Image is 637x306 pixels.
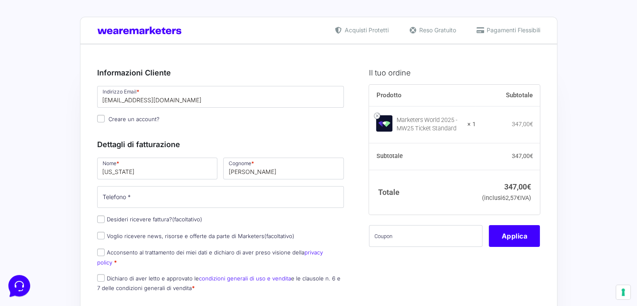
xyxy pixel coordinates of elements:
[616,285,630,299] button: Le tue preferenze relative al consenso per le tecnologie di tracciamento
[13,34,71,40] span: Le tue conversazioni
[13,47,30,64] img: dark
[343,26,389,34] span: Acquisti Protetti
[529,153,533,159] span: €
[40,47,57,64] img: dark
[97,249,105,256] input: Acconsento al trattamento dei miei dati e dichiaro di aver preso visione dellaprivacy policy
[58,229,110,248] button: Messaggi
[517,194,520,202] span: €
[54,75,124,82] span: Inizia una conversazione
[264,233,294,239] span: (facoltativo)
[97,67,344,78] h3: Informazioni Cliente
[397,116,462,133] div: Marketers World 2025 - MW25 Ticket Standard
[502,194,520,202] span: 62,57
[504,182,531,191] bdi: 347,00
[511,121,533,127] bdi: 347,00
[97,275,340,291] label: Dichiaro di aver letto e approvato le e le clausole n. 6 e 7 delle condizioni generali di vendita
[97,274,105,282] input: Dichiaro di aver letto e approvato lecondizioni generali di uso e venditae le clausole n. 6 e 7 d...
[97,139,344,150] h3: Dettagli di fatturazione
[72,241,95,248] p: Messaggi
[529,121,533,127] span: €
[199,275,291,282] a: condizioni generali di uso e vendita
[97,249,323,265] a: privacy policy
[482,194,531,202] small: (inclusi IVA)
[511,153,533,159] bdi: 347,00
[369,67,540,78] h3: Il tuo ordine
[109,229,161,248] button: Aiuto
[97,86,344,108] input: Indirizzo Email *
[97,158,218,179] input: Nome *
[369,170,476,215] th: Totale
[129,241,141,248] p: Aiuto
[467,120,476,129] strong: × 1
[417,26,456,34] span: Reso Gratuito
[13,104,65,111] span: Trova una risposta
[97,115,105,122] input: Creare un account?
[97,216,202,223] label: Desideri ricevere fattura?
[223,158,344,179] input: Cognome *
[7,229,58,248] button: Home
[489,225,540,247] button: Applica
[97,232,105,239] input: Voglio ricevere news, risorse e offerte da parte di Marketers(facoltativo)
[376,115,392,132] img: Marketers World 2025 - MW25 Ticket Standard
[172,216,202,223] span: (facoltativo)
[108,116,160,122] span: Creare un account?
[97,249,323,265] label: Acconsento al trattamento dei miei dati e dichiaro di aver preso visione della
[369,85,476,106] th: Prodotto
[27,47,44,64] img: dark
[476,85,540,106] th: Subtotale
[97,233,294,239] label: Voglio ricevere news, risorse e offerte da parte di Marketers
[25,241,39,248] p: Home
[89,104,154,111] a: Apri Centro Assistenza
[7,7,141,20] h2: Ciao da Marketers 👋
[7,273,32,298] iframe: Customerly Messenger Launcher
[369,143,476,170] th: Subtotale
[527,182,531,191] span: €
[13,70,154,87] button: Inizia una conversazione
[97,186,344,208] input: Telefono *
[369,225,482,247] input: Coupon
[97,215,105,223] input: Desideri ricevere fattura?(facoltativo)
[19,122,137,130] input: Cerca un articolo...
[485,26,540,34] span: Pagamenti Flessibili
